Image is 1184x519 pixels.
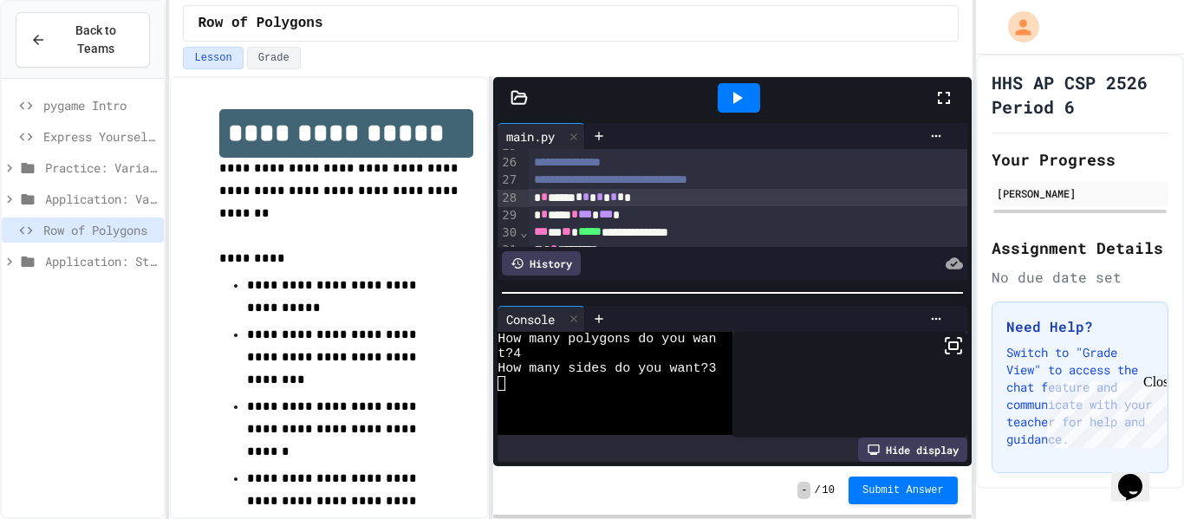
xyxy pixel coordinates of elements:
[997,185,1163,201] div: [PERSON_NAME]
[498,310,563,328] div: Console
[498,242,519,259] div: 31
[247,47,301,69] button: Grade
[502,251,581,276] div: History
[498,123,585,149] div: main.py
[992,147,1168,172] h2: Your Progress
[56,22,135,58] span: Back to Teams
[1111,450,1167,502] iframe: chat widget
[519,225,528,239] span: Fold line
[990,7,1044,47] div: My Account
[498,172,519,189] div: 27
[823,483,835,497] span: 10
[498,361,716,376] span: How many sides do you want?3
[45,159,157,177] span: Practice: Variables/Print
[992,236,1168,260] h2: Assignment Details
[858,438,967,462] div: Hide display
[43,96,157,114] span: pygame Intro
[498,224,519,242] div: 30
[498,347,521,361] span: t?4
[43,221,157,239] span: Row of Polygons
[7,7,120,110] div: Chat with us now!Close
[1040,374,1167,448] iframe: chat widget
[498,207,519,224] div: 29
[849,477,958,504] button: Submit Answer
[1006,344,1154,448] p: Switch to "Grade View" to access the chat feature and communicate with your teacher for help and ...
[198,13,322,34] span: Row of Polygons
[992,70,1168,119] h1: HHS AP CSP 2526 Period 6
[498,306,585,332] div: Console
[498,332,716,347] span: How many polygons do you wan
[45,252,157,270] span: Application: Strings, Inputs, Math
[498,154,519,172] div: 26
[992,267,1168,288] div: No due date set
[862,483,944,497] span: Submit Answer
[1006,316,1154,337] h3: Need Help?
[43,127,157,146] span: Express Yourself in Python!
[814,483,820,497] span: /
[797,482,810,499] span: -
[498,190,519,207] div: 28
[16,12,150,68] button: Back to Teams
[498,127,563,146] div: main.py
[45,190,157,208] span: Application: Variables/Print
[183,47,243,69] button: Lesson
